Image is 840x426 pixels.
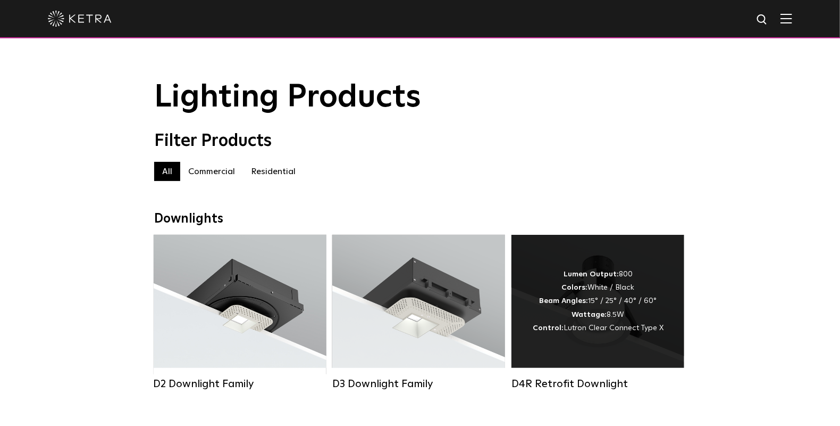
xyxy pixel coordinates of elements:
[756,13,769,27] img: search icon
[780,13,792,23] img: Hamburger%20Nav.svg
[332,378,505,390] div: D3 Downlight Family
[539,297,588,305] strong: Beam Angles:
[154,131,686,151] div: Filter Products
[511,378,684,390] div: D4R Retrofit Downlight
[332,235,505,390] a: D3 Downlight Family Lumen Output:700 / 900 / 1100Colors:White / Black / Silver / Bronze / Paintab...
[154,81,421,113] span: Lighting Products
[180,162,243,181] label: Commercial
[564,324,663,332] span: Lutron Clear Connect Type X
[533,324,564,332] strong: Control:
[154,211,686,227] div: Downlights
[48,11,112,27] img: ketra-logo-2019-white
[154,235,326,390] a: D2 Downlight Family Lumen Output:1200Colors:White / Black / Gloss Black / Silver / Bronze / Silve...
[572,311,607,318] strong: Wattage:
[564,271,619,278] strong: Lumen Output:
[561,284,587,291] strong: Colors:
[243,162,304,181] label: Residential
[154,162,180,181] label: All
[533,268,663,335] div: 800 White / Black 15° / 25° / 40° / 60° 8.5W
[511,235,684,390] a: D4R Retrofit Downlight Lumen Output:800Colors:White / BlackBeam Angles:15° / 25° / 40° / 60°Watta...
[154,378,326,390] div: D2 Downlight Family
